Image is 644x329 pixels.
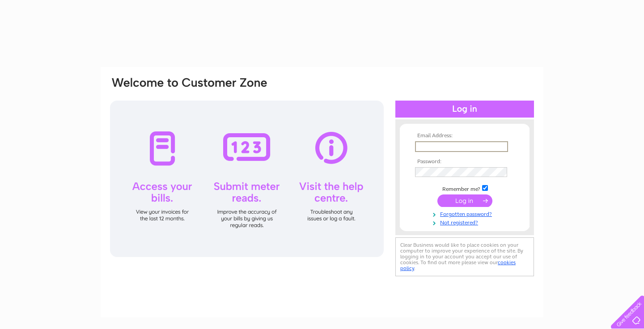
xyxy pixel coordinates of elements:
th: Password: [413,159,517,165]
a: Forgotten password? [415,209,517,218]
td: Remember me? [413,184,517,193]
a: Not registered? [415,218,517,226]
a: cookies policy [400,259,516,271]
input: Submit [437,194,492,207]
th: Email Address: [413,133,517,139]
div: Clear Business would like to place cookies on your computer to improve your experience of the sit... [395,237,534,276]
